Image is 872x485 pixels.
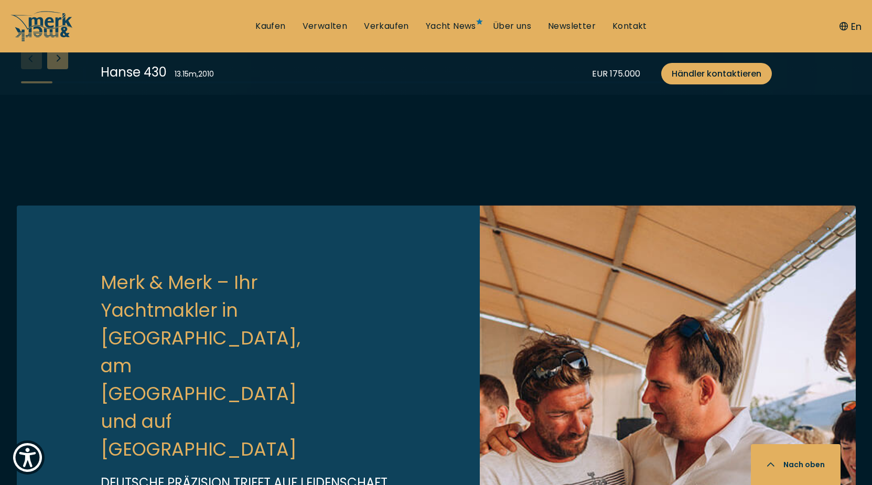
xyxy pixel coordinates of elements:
a: Yacht News [426,20,476,32]
a: Kontakt [612,20,647,32]
button: Nach oben [751,444,841,485]
div: EUR 175.000 [592,67,640,80]
a: Kaufen [255,20,285,32]
button: Show Accessibility Preferences [10,440,45,475]
div: 13.15 m , 2010 [175,69,214,80]
a: Händler kontaktieren [661,63,772,84]
a: Verwalten [303,20,348,32]
a: Newsletter [548,20,596,32]
h3: Merk & Merk – Ihr Yachtmakler in [GEOGRAPHIC_DATA], am [GEOGRAPHIC_DATA] und auf [GEOGRAPHIC_DATA] [101,268,326,463]
button: En [839,19,862,34]
a: Verkaufen [364,20,409,32]
div: Hanse 430 [101,63,167,81]
span: Händler kontaktieren [672,67,761,80]
a: Über uns [493,20,531,32]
